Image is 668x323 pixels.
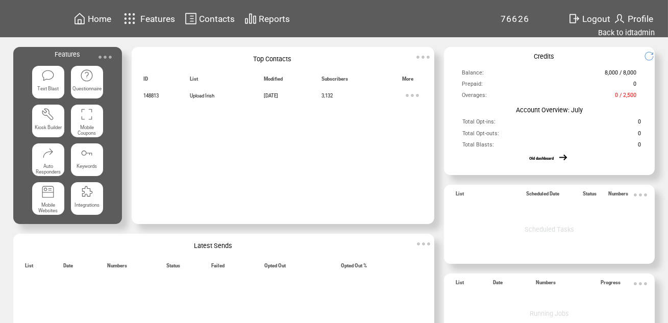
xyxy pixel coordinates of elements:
[119,9,177,29] a: Features
[72,86,102,91] span: Questionnaire
[253,55,291,63] span: Top Contacts
[194,242,232,250] span: Latest Sends
[32,105,64,137] a: Kiosk Builder
[462,118,496,129] span: Total Opt-ins:
[516,106,583,114] span: Account Overview: July
[77,163,97,169] span: Keywords
[243,11,291,27] a: Reports
[80,108,93,121] img: coupons.svg
[456,191,464,201] span: List
[638,130,641,141] span: 0
[80,69,93,82] img: questionnaire.svg
[413,234,434,254] img: ellypsis.svg
[41,108,55,121] img: tool%201.svg
[529,156,554,161] a: Old dashboard
[37,86,59,91] span: Text Blast
[41,69,55,82] img: text-blast.svg
[259,14,290,24] span: Reports
[633,81,636,91] span: 0
[527,191,560,201] span: Scheduled Date
[462,141,494,152] span: Total Blasts:
[605,69,636,80] span: 8,000 / 8,000
[534,53,554,60] span: Credits
[88,14,111,24] span: Home
[402,85,423,106] img: ellypsis.svg
[36,163,61,175] span: Auto Responders
[598,28,655,37] a: Back to idtadmin
[462,130,499,141] span: Total Opt-outs:
[630,185,651,205] img: ellypsis.svg
[321,93,333,98] span: 3,132
[95,47,115,67] img: ellypsis.svg
[143,76,148,86] span: ID
[63,263,73,272] span: Date
[78,125,96,136] span: Mobile Coupons
[638,141,641,152] span: 0
[121,10,139,27] img: features.svg
[462,69,484,80] span: Balance:
[613,12,626,25] img: profile.svg
[73,12,86,25] img: home.svg
[530,310,569,317] span: Running Jobs
[264,93,279,98] span: [DATE]
[71,105,103,137] a: Mobile Coupons
[72,11,113,27] a: Home
[525,226,574,233] span: Scheduled Tasks
[456,280,464,289] span: List
[536,280,556,289] span: Numbers
[612,11,655,27] a: Profile
[75,202,100,208] span: Integrations
[185,12,197,25] img: contacts.svg
[183,11,236,27] a: Contacts
[568,12,580,25] img: exit.svg
[601,280,621,289] span: Progress
[32,66,64,98] a: Text Blast
[143,93,159,98] span: 148813
[608,191,628,201] span: Numbers
[71,66,103,98] a: Questionnaire
[462,92,487,103] span: Overages:
[38,202,58,213] span: Mobile Websites
[71,143,103,176] a: Keywords
[264,76,283,86] span: Modified
[566,11,612,27] a: Logout
[462,81,483,91] span: Prepaid:
[80,146,93,160] img: keywords.svg
[80,185,93,198] img: integrations.svg
[501,14,530,24] span: 76626
[41,185,55,198] img: mobile-websites.svg
[107,263,127,272] span: Numbers
[493,280,503,289] span: Date
[199,14,235,24] span: Contacts
[166,263,180,272] span: Status
[211,263,225,272] span: Failed
[630,274,651,294] img: ellypsis.svg
[190,93,214,98] span: Upload Irish
[32,182,64,214] a: Mobile Websites
[140,14,175,24] span: Features
[582,14,610,24] span: Logout
[644,51,661,61] img: refresh.png
[413,47,433,67] img: ellypsis.svg
[615,92,636,103] span: 0 / 2,500
[265,263,286,272] span: Opted Out
[32,143,64,176] a: Auto Responders
[190,76,198,86] span: List
[628,14,653,24] span: Profile
[402,76,413,86] span: More
[321,76,348,86] span: Subscribers
[55,51,80,58] span: Features
[638,118,641,129] span: 0
[71,182,103,214] a: Integrations
[41,146,55,160] img: auto-responders.svg
[583,191,597,201] span: Status
[341,263,367,272] span: Opted Out %
[25,263,33,272] span: List
[244,12,257,25] img: chart.svg
[35,125,62,130] span: Kiosk Builder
